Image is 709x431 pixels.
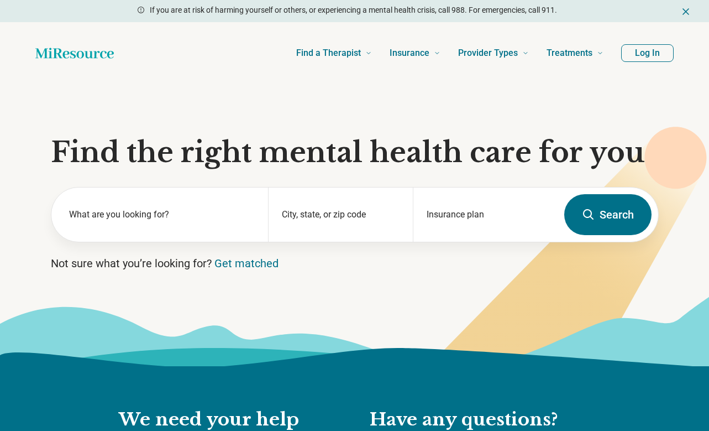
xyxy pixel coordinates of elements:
a: Home page [35,42,114,64]
button: Search [564,194,652,235]
a: Insurance [390,31,440,75]
p: If you are at risk of harming yourself or others, or experiencing a mental health crisis, call 98... [150,4,557,16]
span: Treatments [547,45,592,61]
span: Find a Therapist [296,45,361,61]
a: Find a Therapist [296,31,372,75]
a: Treatments [547,31,603,75]
button: Log In [621,44,674,62]
h1: Find the right mental health care for you [51,136,659,169]
span: Provider Types [458,45,518,61]
button: Dismiss [680,4,691,18]
p: Not sure what you’re looking for? [51,256,659,271]
span: Insurance [390,45,429,61]
a: Get matched [214,257,279,270]
a: Provider Types [458,31,529,75]
label: What are you looking for? [69,208,255,221]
